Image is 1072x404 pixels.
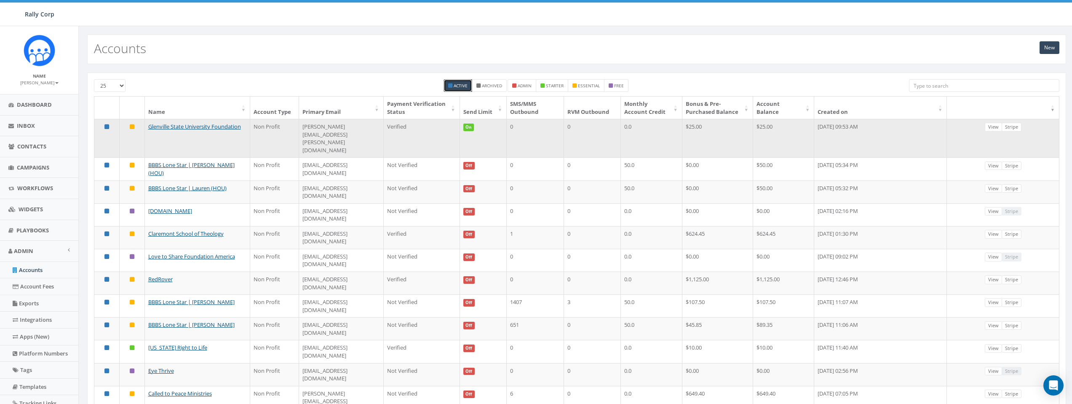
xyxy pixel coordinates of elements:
td: [DATE] 09:02 PM [814,249,947,272]
td: $10.00 [682,340,753,363]
a: Claremont School of Theology [148,230,224,237]
td: Verified [384,272,460,294]
td: Non Profit [250,157,299,180]
small: Archived [482,83,502,89]
td: 0 [564,272,621,294]
td: [DATE] 02:56 PM [814,363,947,386]
td: $0.00 [682,157,753,180]
th: Name: activate to sort column ascending [145,97,250,119]
span: On [463,124,474,131]
td: 0 [507,119,564,157]
span: Inbox [17,122,35,129]
td: 0.0 [621,340,682,363]
td: 50.0 [621,317,682,340]
a: [US_STATE] Right to Life [148,344,207,351]
td: $0.00 [753,249,814,272]
span: Workflows [17,184,53,192]
td: [EMAIL_ADDRESS][DOMAIN_NAME] [299,340,383,363]
td: [EMAIL_ADDRESS][DOMAIN_NAME] [299,317,383,340]
a: New [1040,41,1059,54]
a: View [985,162,1002,170]
td: $107.50 [753,294,814,317]
td: [EMAIL_ADDRESS][DOMAIN_NAME] [299,294,383,317]
td: $0.00 [753,203,814,226]
a: View [985,344,1002,353]
td: 50.0 [621,180,682,203]
img: Icon_1.png [24,35,55,66]
a: Stripe [1002,162,1021,170]
span: Widgets [19,205,43,213]
a: RedRover [148,275,173,283]
span: Off [463,299,475,307]
td: Verified [384,119,460,157]
th: RVM Outbound [564,97,621,119]
small: admin [518,83,532,89]
td: Non Profit [250,249,299,272]
td: Non Profit [250,180,299,203]
span: Rally Corp [25,10,54,18]
td: 1 [507,226,564,249]
a: Called to Peace Ministries [148,390,212,397]
span: Off [463,368,475,375]
td: [DATE] 11:07 AM [814,294,947,317]
span: Off [463,345,475,352]
a: Love to Share Foundation America [148,253,235,260]
td: 0.0 [621,119,682,157]
th: Bonus &amp; Pre-Purchased Balance: activate to sort column ascending [682,97,753,119]
td: 0 [507,340,564,363]
a: Stripe [1002,275,1021,284]
span: Dashboard [17,101,52,108]
th: Account Balance: activate to sort column ascending [753,97,814,119]
td: 3 [564,294,621,317]
td: [EMAIL_ADDRESS][DOMAIN_NAME] [299,226,383,249]
a: View [985,230,1002,239]
small: essential [578,83,600,89]
a: BBBS Lone Star | [PERSON_NAME] [148,321,235,329]
td: 0 [507,249,564,272]
td: $0.00 [682,249,753,272]
td: Not Verified [384,157,460,180]
span: Off [463,276,475,284]
td: $107.50 [682,294,753,317]
a: [DOMAIN_NAME] [148,207,192,215]
td: 0 [564,340,621,363]
td: $0.00 [753,363,814,386]
a: Stripe [1002,298,1021,307]
span: Admin [14,247,33,255]
td: 0 [507,180,564,203]
th: Payment Verification Status : activate to sort column ascending [384,97,460,119]
td: $0.00 [682,363,753,386]
a: View [985,123,1002,132]
td: Not Verified [384,249,460,272]
td: Non Profit [250,363,299,386]
span: Contacts [17,143,46,150]
td: 0 [564,180,621,203]
td: [EMAIL_ADDRESS][DOMAIN_NAME] [299,272,383,294]
td: [EMAIL_ADDRESS][DOMAIN_NAME] [299,157,383,180]
a: Eye Thrive [148,367,174,374]
a: Glenville State University Foundation [148,123,241,130]
td: [DATE] 05:34 PM [814,157,947,180]
a: Stripe [1002,344,1021,353]
td: 0 [564,363,621,386]
td: [DATE] 02:16 PM [814,203,947,226]
small: Active [454,83,468,89]
a: View [985,253,1002,261]
th: Monthly Account Credit: activate to sort column ascending [621,97,682,119]
td: Non Profit [250,317,299,340]
span: Off [463,185,475,193]
span: Off [463,391,475,398]
td: [DATE] 11:06 AM [814,317,947,340]
td: [DATE] 05:32 PM [814,180,947,203]
small: free [614,83,624,89]
td: $0.00 [682,180,753,203]
td: 0.0 [621,249,682,272]
td: Non Profit [250,203,299,226]
div: Open Intercom Messenger [1043,375,1064,396]
td: $45.85 [682,317,753,340]
td: $10.00 [753,340,814,363]
a: BBBS Lone Star | [PERSON_NAME] (HOU) [148,161,235,177]
td: Non Profit [250,119,299,157]
td: Not Verified [384,317,460,340]
th: Created on: activate to sort column ascending [814,97,947,119]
